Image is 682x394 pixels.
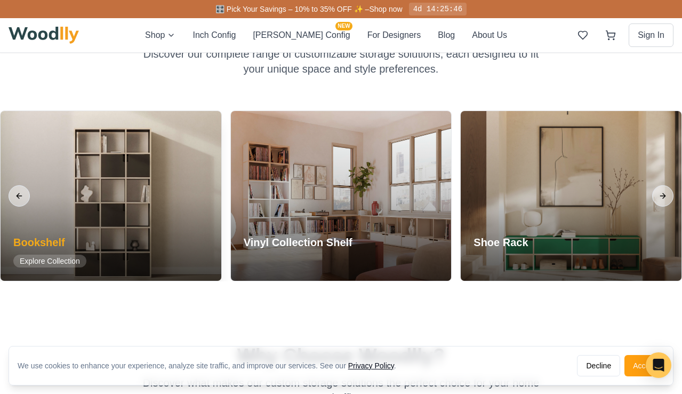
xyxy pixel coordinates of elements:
p: Discover our complete range of customizable storage solutions, each designed to fit your unique s... [137,46,546,76]
button: For Designers [367,28,421,42]
button: About Us [472,28,507,42]
button: Inch Config [192,28,236,42]
div: We use cookies to enhance your experience, analyze site traffic, and improve our services. See our . [18,360,405,371]
h3: Bookshelf [13,235,86,250]
div: Open Intercom Messenger [646,352,671,378]
h3: Vinyl Collection Shelf [244,235,352,250]
span: NEW [335,22,352,30]
button: Sign In [629,23,673,47]
a: Privacy Policy [348,361,394,370]
h2: Why Choose Woodlly? [9,345,673,367]
button: [PERSON_NAME] ConfigNEW [253,28,350,42]
img: Woodlly [9,27,79,44]
div: 4d 14:25:46 [409,3,467,15]
h3: Shoe Rack [474,235,547,250]
span: Explore Collection [13,255,86,267]
button: Accept [624,355,664,376]
button: Blog [438,28,455,42]
a: Shop now [369,5,402,13]
span: 🎛️ Pick Your Savings – 10% to 35% OFF ✨ – [215,5,369,13]
button: Decline [577,355,620,376]
button: Shop [145,28,175,42]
